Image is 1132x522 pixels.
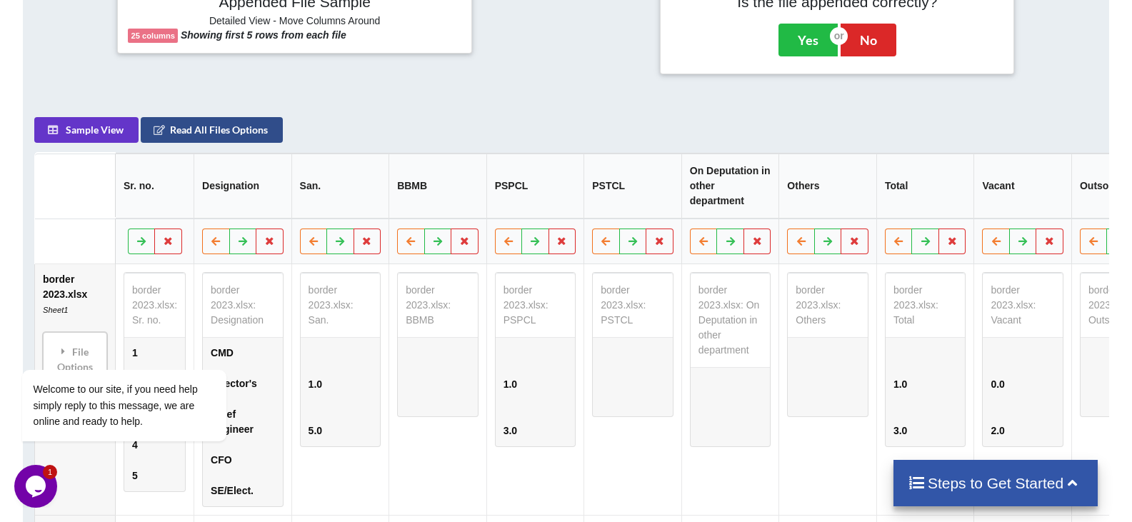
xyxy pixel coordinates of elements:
td: 1.0 [496,369,576,400]
th: PSPCL [486,154,584,219]
th: Sr. no. [115,154,194,219]
th: PSTCL [583,154,681,219]
td: 3.0 [886,416,966,446]
td: CFO [203,445,283,476]
th: Others [778,154,876,219]
button: No [841,24,896,56]
td: SE/Elect. [203,476,283,506]
th: Vacant [973,154,1071,219]
td: Chief Engineer [203,399,283,445]
th: On Deputation in other department [681,154,779,219]
td: 3.0 [496,416,576,446]
th: San. [291,154,389,219]
b: Showing first 5 rows from each file [181,29,346,41]
th: Total [876,154,974,219]
td: 1.0 [886,369,966,400]
h6: Detailed View - Move Columns Around [128,15,461,29]
iframe: chat widget [14,241,271,458]
button: Read All Files Options [141,117,283,143]
b: 25 columns [131,31,175,40]
th: Designation [194,154,291,219]
td: 5 [124,461,185,491]
button: Sample View [34,117,139,143]
th: BBMB [389,154,486,219]
td: 1.0 [300,369,380,400]
td: 0.0 [983,369,1063,400]
td: 2.0 [983,416,1063,446]
td: Director's [203,368,283,399]
iframe: chat widget [14,465,60,508]
button: Yes [778,24,838,56]
td: CMD [203,338,283,368]
td: 5.0 [300,416,380,446]
h4: Steps to Get Started [908,474,1084,492]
